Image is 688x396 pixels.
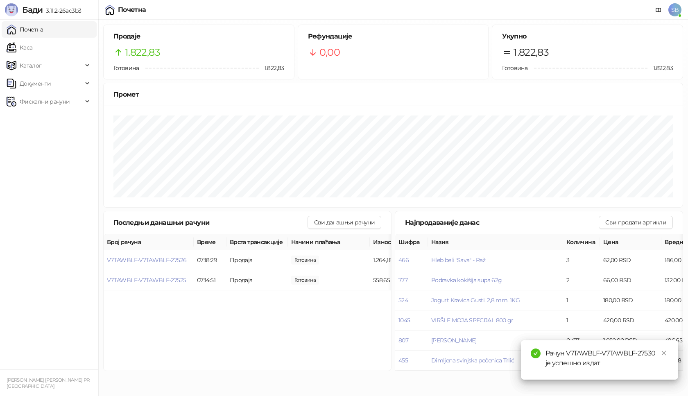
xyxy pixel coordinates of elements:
span: SB [668,3,681,16]
td: 07:18:29 [194,250,226,270]
td: 66,00 RSD [600,270,661,290]
a: Close [659,348,668,358]
span: 1.822,83 [125,45,160,60]
td: 1 [563,310,600,330]
span: 1.822,83 [259,63,284,72]
td: 2 [563,270,600,290]
button: Hleb beli "Sava" - Raž [431,256,485,264]
td: Продаја [226,270,288,290]
span: 1.822,83 [514,45,549,60]
a: Каса [7,39,32,56]
td: 0,473 [563,330,600,351]
button: [PERSON_NAME] [431,337,477,344]
td: 07:14:51 [194,270,226,290]
button: 807 [398,337,408,344]
button: 777 [398,276,407,284]
button: V7TAWBLF-V7TAWBLF-27526 [107,256,186,264]
button: 1045 [398,317,410,324]
h5: Продаје [113,32,284,41]
div: Последњи данашњи рачуни [113,217,308,228]
th: Количина [563,234,600,250]
h5: Рефундације [308,32,479,41]
th: Назив [428,234,563,250]
td: 3 [563,250,600,270]
td: 1 [563,290,600,310]
button: Сви продати артикли [599,216,673,229]
span: 1.822,83 [647,63,673,72]
small: [PERSON_NAME] [PERSON_NAME] PR [GEOGRAPHIC_DATA] [7,377,90,389]
span: Готовина [502,64,527,72]
img: Logo [5,3,18,16]
button: 455 [398,357,408,364]
span: Готовина [113,64,139,72]
span: Каталог [20,57,42,74]
span: 558,65 [291,276,319,285]
a: Документација [652,3,665,16]
div: Промет [113,89,673,100]
button: VIRŠLE MOJA SPECIJAL 800 gr [431,317,514,324]
div: Рачун V7TAWBLF-V7TAWBLF-27530 је успешно издат [545,348,668,368]
button: Podravka kokišija supa 62g [431,276,502,284]
button: Dimljena svinjska pečenica Trlić [431,357,514,364]
button: V7TAWBLF-V7TAWBLF-27525 [107,276,186,284]
th: Број рачуна [104,234,194,250]
h5: Укупно [502,32,673,41]
th: Време [194,234,226,250]
button: Сви данашњи рачуни [308,216,381,229]
button: 524 [398,296,408,304]
span: Документи [20,75,51,92]
span: close [661,350,667,356]
th: Шифра [395,234,428,250]
td: 420,00 RSD [600,310,661,330]
span: 3.11.2-26ac3b3 [43,7,81,14]
span: Бади [22,5,43,15]
th: Цена [600,234,661,250]
button: Jogurt Kravica Gusti, 2,8 mm, 1KG [431,296,520,304]
td: 62,00 RSD [600,250,661,270]
span: 0,00 [319,45,340,60]
div: Најпродаваније данас [405,217,599,228]
th: Врста трансакције [226,234,288,250]
td: 1.264,18 RSD [370,250,431,270]
td: 1.050,00 RSD [600,330,661,351]
span: 1.264,18 [291,256,319,265]
td: 558,65 RSD [370,270,431,290]
a: Почетна [7,21,43,38]
span: Фискални рачуни [20,93,70,110]
button: 466 [398,256,409,264]
div: Почетна [118,7,146,13]
span: check-circle [531,348,541,358]
th: Износ [370,234,431,250]
td: 180,00 RSD [600,290,661,310]
td: Продаја [226,250,288,270]
th: Начини плаћања [288,234,370,250]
